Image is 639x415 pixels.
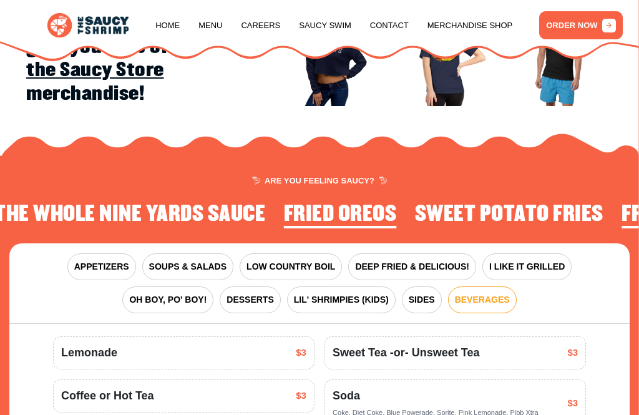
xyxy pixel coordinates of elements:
[122,286,213,313] button: OH BOY, PO' BOY!
[74,260,129,273] span: APPETIZERS
[246,260,335,273] span: LOW COUNTRY BOIL
[149,260,227,273] span: SOUPS & SALADS
[284,202,397,227] h2: Fried Oreos
[402,286,442,313] button: SIDES
[448,286,517,313] button: BEVERAGES
[489,260,565,273] span: I LIKE IT GRILLED
[294,293,389,306] span: LIL' SHRIMPIES (KIDS)
[567,346,578,360] span: $3
[296,346,306,360] span: $3
[287,286,396,313] button: LIL' SHRIMPIES (KIDS)
[567,396,578,411] span: $3
[61,344,117,361] span: Lemonade
[67,253,136,280] button: APPETIZERS
[26,59,164,82] a: the Saucy Store
[427,2,513,49] a: Merchandise Shop
[296,389,306,403] span: $3
[348,253,476,280] button: DEEP FRIED & DELICIOUS!
[539,11,622,39] a: ORDER NOW
[482,253,572,280] button: I LIKE IT GRILLED
[409,293,435,306] span: SIDES
[284,202,397,230] li: 3 of 4
[299,2,351,49] a: Saucy Swim
[455,293,510,306] span: BEVERAGES
[240,253,342,280] button: LOW COUNTRY BOIL
[220,286,280,313] button: DESSERTS
[198,2,222,49] a: Menu
[227,293,273,306] span: DESSERTS
[26,12,262,105] h2: Coupon code WEAREBACK gets you 15% off merchandise!
[241,2,280,49] a: Careers
[252,177,387,185] span: ARE YOU FEELING SAUCY?
[333,388,539,404] span: Soda
[415,202,603,230] li: 4 of 4
[61,388,154,404] span: Coffee or Hot Tea
[415,202,603,227] h2: Sweet Potato Fries
[355,260,469,273] span: DEEP FRIED & DELICIOUS!
[47,13,129,37] img: logo
[155,2,180,49] a: Home
[333,344,479,361] span: Sweet Tea -or- Unsweet Tea
[142,253,233,280] button: SOUPS & SALADS
[129,293,207,306] span: OH BOY, PO' BOY!
[370,2,409,49] a: Contact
